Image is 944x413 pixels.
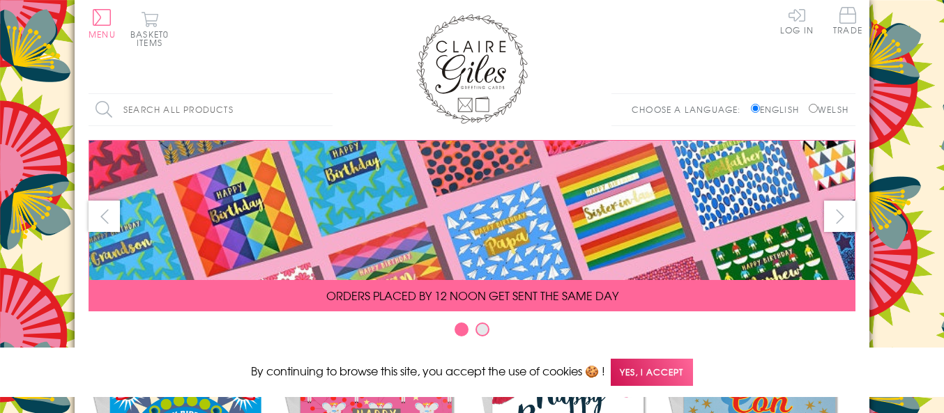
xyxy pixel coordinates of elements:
div: Carousel Pagination [89,322,855,343]
span: ORDERS PLACED BY 12 NOON GET SENT THE SAME DAY [326,287,618,304]
button: next [824,201,855,232]
input: Search [319,94,333,125]
img: Claire Giles Greetings Cards [416,14,528,124]
label: English [751,103,806,116]
span: Menu [89,28,116,40]
a: Log In [780,7,814,34]
input: Search all products [89,94,333,125]
a: Trade [833,7,862,37]
input: English [751,104,760,113]
span: Yes, I accept [611,359,693,386]
button: prev [89,201,120,232]
label: Welsh [809,103,848,116]
span: Trade [833,7,862,34]
button: Basket0 items [130,11,169,47]
button: Carousel Page 2 [475,322,489,336]
p: Choose a language: [632,103,748,116]
input: Welsh [809,104,818,113]
button: Menu [89,9,116,38]
span: 0 items [137,28,169,49]
button: Carousel Page 1 (Current Slide) [455,322,469,336]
